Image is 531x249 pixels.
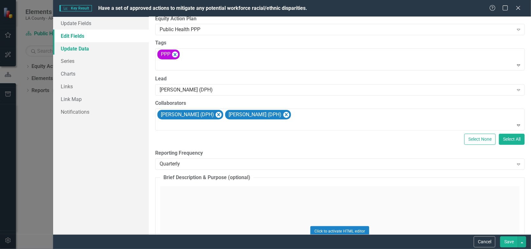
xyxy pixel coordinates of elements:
span: Have a set of approved actions to mitigate any potential workforce racial/ethnic disparities. [98,5,307,11]
div: Remove Jerome Blake (DPH) [216,112,222,118]
span: PPP [161,51,170,57]
span: Key Result [59,5,92,11]
a: Charts [53,67,149,80]
label: Tags [155,39,525,47]
div: Remove [object Object] [172,51,178,57]
div: Remove Jason Dawson (DPH) [283,112,289,118]
a: Links [53,80,149,93]
div: Quarterly [160,161,514,168]
div: [PERSON_NAME] (DPH) [159,110,215,119]
button: Select All [499,134,525,145]
div: Public Health PPP [160,26,514,33]
button: Cancel [474,236,495,247]
a: Series [53,55,149,67]
a: Edit Fields [53,30,149,42]
div: [PERSON_NAME] (DPH) [160,86,514,93]
a: Link Map [53,93,149,105]
button: Click to activate HTML editor [310,226,369,236]
label: Lead [155,75,525,83]
label: Collaborators [155,100,525,107]
button: Select None [464,134,496,145]
legend: Brief Description & Purpose (optional) [160,174,253,181]
label: Equity Action Plan [155,15,525,23]
div: [PERSON_NAME] (DPH) [227,110,283,119]
button: Save [500,236,518,247]
a: Update Data [53,42,149,55]
a: Update Fields [53,17,149,30]
label: Reporting Frequency [155,150,525,157]
a: Notifications [53,105,149,118]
